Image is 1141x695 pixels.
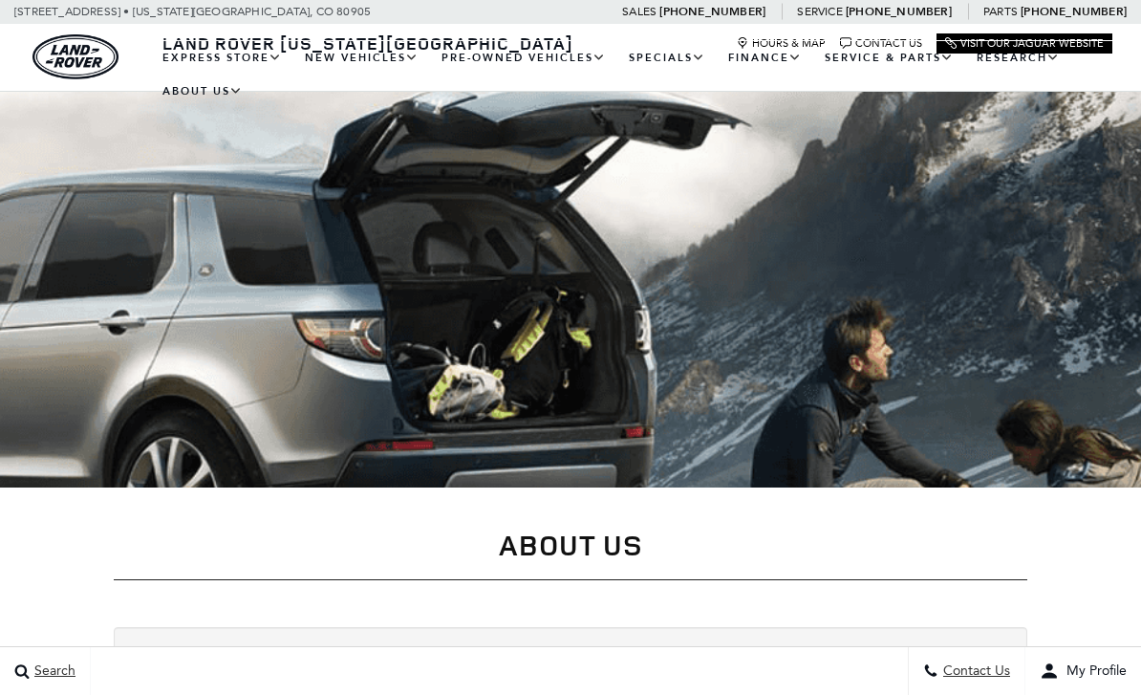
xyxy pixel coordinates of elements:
[151,32,585,54] a: Land Rover [US_STATE][GEOGRAPHIC_DATA]
[30,663,75,680] span: Search
[797,5,842,18] span: Service
[1021,4,1127,19] a: [PHONE_NUMBER]
[293,41,430,75] a: New Vehicles
[983,5,1018,18] span: Parts
[14,5,371,18] a: [STREET_ADDRESS] • [US_STATE][GEOGRAPHIC_DATA], CO 80905
[430,41,617,75] a: Pre-Owned Vehicles
[151,41,1112,108] nav: Main Navigation
[32,34,118,79] img: Land Rover
[114,529,1026,560] h1: About Us
[965,41,1071,75] a: Research
[1025,647,1141,695] button: user-profile-menu
[1059,663,1127,680] span: My Profile
[717,41,813,75] a: Finance
[622,5,657,18] span: Sales
[659,4,765,19] a: [PHONE_NUMBER]
[945,37,1104,50] a: Visit Our Jaguar Website
[151,75,254,108] a: About Us
[617,41,717,75] a: Specials
[938,663,1010,680] span: Contact Us
[840,37,922,50] a: Contact Us
[737,37,826,50] a: Hours & Map
[32,34,118,79] a: land-rover
[162,32,573,54] span: Land Rover [US_STATE][GEOGRAPHIC_DATA]
[846,4,952,19] a: [PHONE_NUMBER]
[813,41,965,75] a: Service & Parts
[151,41,293,75] a: EXPRESS STORE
